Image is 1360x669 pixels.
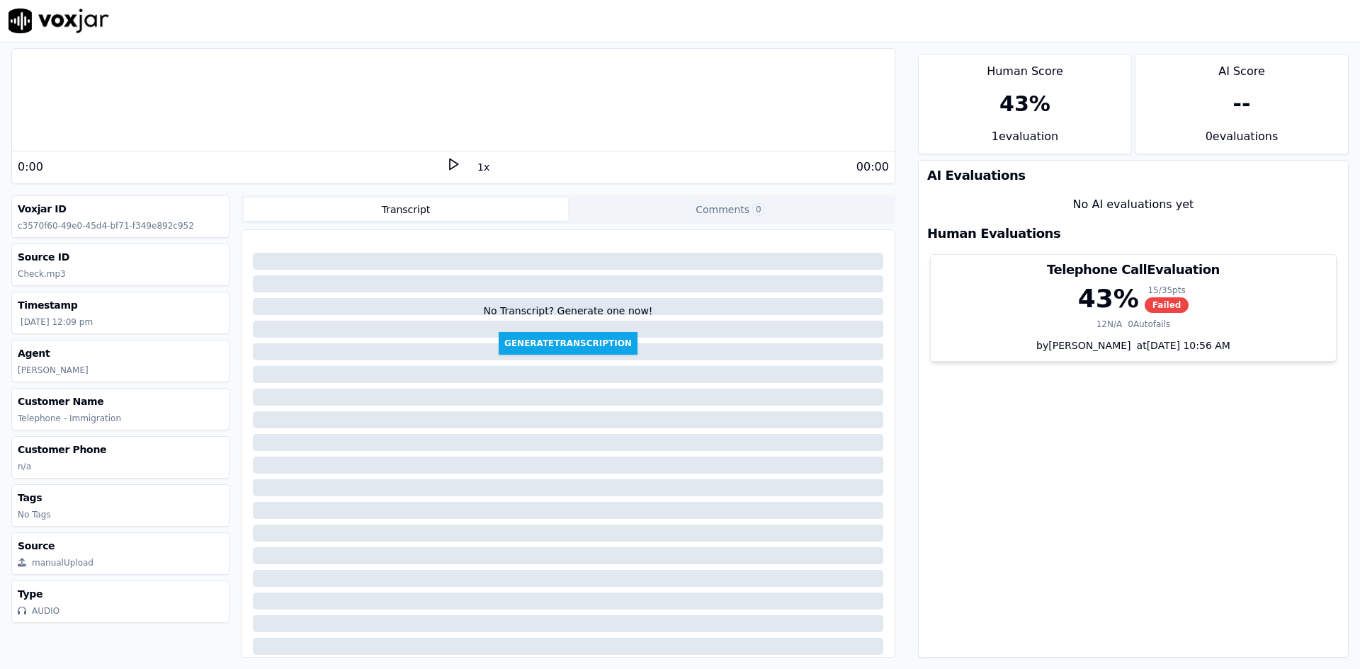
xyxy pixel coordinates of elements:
[18,461,223,472] p: n/a
[18,442,223,457] h3: Customer Phone
[18,365,223,376] p: [PERSON_NAME]
[18,159,43,176] div: 0:00
[475,157,492,177] button: 1x
[18,250,223,264] h3: Source ID
[1135,128,1348,154] div: 0 evaluation s
[18,268,223,280] p: Check.mp3
[927,227,1060,240] h3: Human Evaluations
[1233,91,1251,117] div: --
[999,91,1050,117] div: 43 %
[931,338,1336,361] div: by [PERSON_NAME]
[18,202,223,216] h3: Voxjar ID
[8,8,109,33] img: voxjar logo
[18,491,223,505] h3: Tags
[919,128,1131,154] div: 1 evaluation
[856,159,889,176] div: 00:00
[930,196,1337,213] div: No AI evaluations yet
[927,169,1026,182] h3: AI Evaluations
[499,332,637,355] button: GenerateTranscription
[18,509,223,520] p: No Tags
[18,220,223,231] p: c3570f60-49e0-45d4-bf71-f349e892c952
[32,557,93,568] div: manualUpload
[1131,338,1230,353] div: at [DATE] 10:56 AM
[18,298,223,312] h3: Timestamp
[1145,285,1189,296] div: 15 / 35 pts
[32,605,59,617] div: AUDIO
[1078,285,1139,313] div: 43 %
[568,198,892,221] button: Comments
[1145,297,1189,313] span: Failed
[752,203,765,216] span: 0
[484,304,653,332] div: No Transcript? Generate one now!
[1096,319,1123,330] div: 12 N/A
[1128,319,1170,330] div: 0 Autofails
[939,263,1327,276] h3: Telephone Call Evaluation
[244,198,568,221] button: Transcript
[18,539,223,553] h3: Source
[919,55,1131,80] div: Human Score
[18,346,223,360] h3: Agent
[18,413,223,424] p: Telephone - Immigration
[1135,55,1348,80] div: AI Score
[21,316,223,328] p: [DATE] 12:09 pm
[18,394,223,408] h3: Customer Name
[18,587,223,601] h3: Type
